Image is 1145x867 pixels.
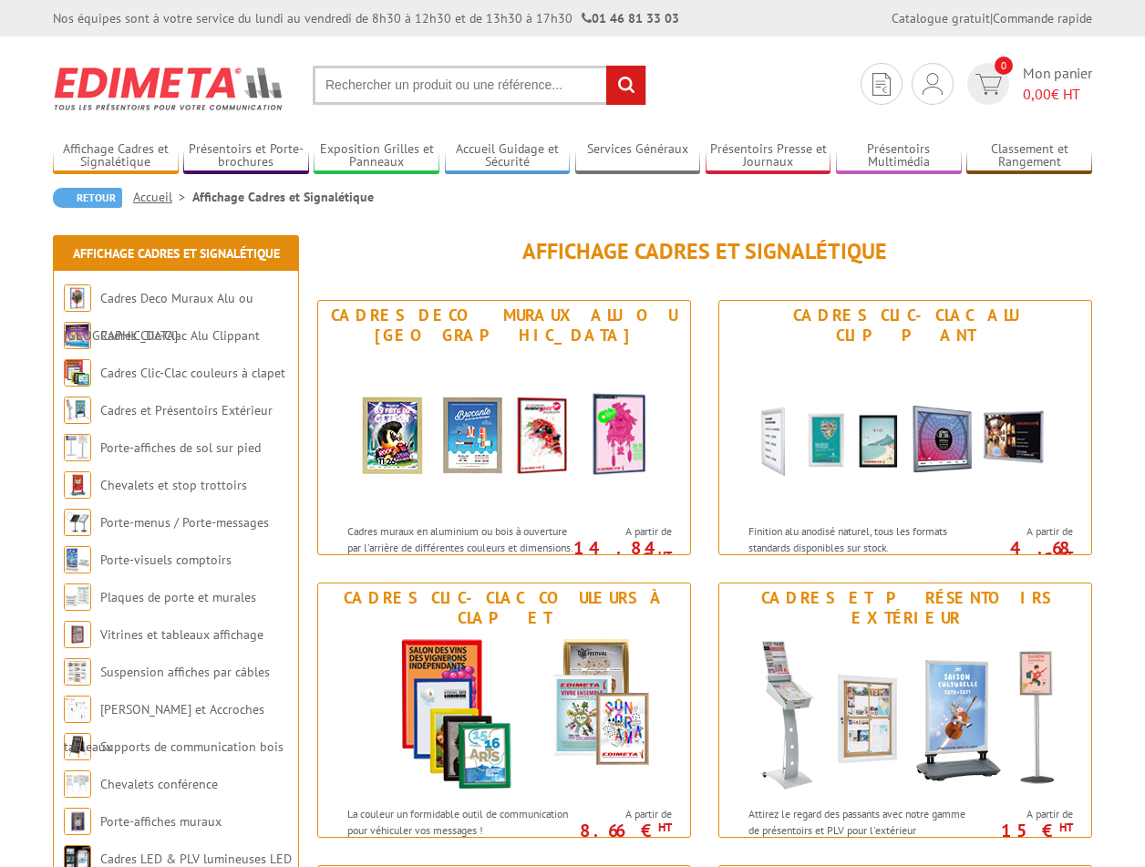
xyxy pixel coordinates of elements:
a: Affichage Cadres et Signalétique [53,141,179,171]
a: devis rapide 0 Mon panier 0,00€ HT [963,63,1092,105]
span: A partir de [980,524,1073,539]
div: Cadres Clic-Clac couleurs à clapet [323,588,686,628]
img: Porte-affiches muraux [64,808,91,835]
sup: HT [1059,548,1073,563]
a: Cadres Deco Muraux Alu ou [GEOGRAPHIC_DATA] Cadres Deco Muraux Alu ou Bois Cadres muraux en alumi... [317,300,691,555]
h1: Affichage Cadres et Signalétique [317,240,1092,263]
img: Cadres Deco Muraux Alu ou Bois [335,350,673,514]
p: 4.68 € [971,542,1073,564]
input: Rechercher un produit ou une référence... [313,66,646,105]
li: Affichage Cadres et Signalétique [192,188,374,206]
a: Porte-visuels comptoirs [100,552,232,568]
div: Cadres et Présentoirs Extérieur [724,588,1087,628]
a: Catalogue gratuit [892,10,990,26]
a: Cadres Clic-Clac Alu Clippant Cadres Clic-Clac Alu Clippant Finition alu anodisé naturel, tous le... [718,300,1092,555]
a: Exposition Grilles et Panneaux [314,141,439,171]
a: Porte-affiches de sol sur pied [100,439,261,456]
input: rechercher [606,66,645,105]
a: Suspension affiches par câbles [100,664,270,680]
a: Présentoirs et Porte-brochures [183,141,309,171]
span: Mon panier [1023,63,1092,105]
div: Nos équipes sont à votre service du lundi au vendredi de 8h30 à 12h30 et de 13h30 à 17h30 [53,9,679,27]
a: Accueil Guidage et Sécurité [445,141,571,171]
a: Porte-menus / Porte-messages [100,514,269,531]
p: 15 € [971,825,1073,836]
div: Cadres Clic-Clac Alu Clippant [724,305,1087,346]
sup: HT [658,548,672,563]
img: Cimaises et Accroches tableaux [64,696,91,723]
a: Plaques de porte et murales [100,589,256,605]
img: Porte-menus / Porte-messages [64,509,91,536]
span: 0 [995,57,1013,75]
img: Vitrines et tableaux affichage [64,621,91,648]
a: Cadres Deco Muraux Alu ou [GEOGRAPHIC_DATA] [64,290,253,344]
sup: HT [658,820,672,835]
a: Cadres Clic-Clac Alu Clippant [100,327,260,344]
p: 14.84 € [570,542,672,564]
sup: HT [1059,820,1073,835]
a: Retour [53,188,122,208]
span: A partir de [579,524,672,539]
span: A partir de [579,807,672,821]
p: La couleur un formidable outil de communication pour véhiculer vos messages ! [347,806,573,837]
div: | [892,9,1092,27]
a: Chevalets conférence [100,776,218,792]
span: A partir de [980,807,1073,821]
img: Chevalets conférence [64,770,91,798]
a: [PERSON_NAME] et Accroches tableaux [64,701,264,755]
img: Chevalets et stop trottoirs [64,471,91,499]
a: Cadres et Présentoirs Extérieur [100,402,273,418]
span: 0,00 [1023,85,1051,103]
img: Porte-affiches de sol sur pied [64,434,91,461]
a: Porte-affiches muraux [100,813,222,830]
a: Commande rapide [993,10,1092,26]
a: Cadres Clic-Clac couleurs à clapet [100,365,285,381]
p: Finition alu anodisé naturel, tous les formats standards disponibles sur stock. [748,523,975,554]
img: devis rapide [923,73,943,95]
img: Cadres Clic-Clac Alu Clippant [737,350,1074,514]
img: Porte-visuels comptoirs [64,546,91,573]
a: Cadres Clic-Clac couleurs à clapet Cadres Clic-Clac couleurs à clapet La couleur un formidable ou... [317,583,691,838]
a: Accueil [133,189,192,205]
a: Supports de communication bois [100,738,284,755]
a: Affichage Cadres et Signalétique [73,245,280,262]
img: devis rapide [975,74,1002,95]
a: Chevalets et stop trottoirs [100,477,247,493]
a: Vitrines et tableaux affichage [100,626,263,643]
img: Cadres et Présentoirs Extérieur [64,397,91,424]
a: Présentoirs Multimédia [836,141,962,171]
strong: 01 46 81 33 03 [582,10,679,26]
p: Attirez le regard des passants avec notre gamme de présentoirs et PLV pour l'extérieur [748,806,975,837]
a: Cadres LED & PLV lumineuses LED [100,851,292,867]
img: Suspension affiches par câbles [64,658,91,686]
p: 8.66 € [570,825,672,836]
p: Cadres muraux en aluminium ou bois à ouverture par l'arrière de différentes couleurs et dimension... [347,523,573,586]
a: Présentoirs Presse et Journaux [706,141,831,171]
span: € HT [1023,84,1092,105]
img: devis rapide [872,73,891,96]
img: Cadres et Présentoirs Extérieur [737,633,1074,797]
img: Cadres Clic-Clac couleurs à clapet [335,633,673,797]
img: Cadres Clic-Clac couleurs à clapet [64,359,91,387]
a: Cadres et Présentoirs Extérieur Cadres et Présentoirs Extérieur Attirez le regard des passants av... [718,583,1092,838]
div: Cadres Deco Muraux Alu ou [GEOGRAPHIC_DATA] [323,305,686,346]
img: Edimeta [53,55,285,122]
a: Classement et Rangement [966,141,1092,171]
img: Plaques de porte et murales [64,583,91,611]
a: Services Généraux [575,141,701,171]
img: Cadres Deco Muraux Alu ou Bois [64,284,91,312]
